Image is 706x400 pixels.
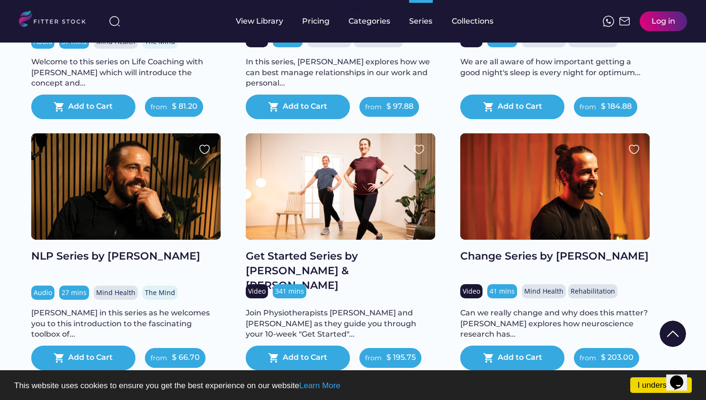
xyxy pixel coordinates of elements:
[302,16,330,26] div: Pricing
[601,101,632,112] div: $ 184.88
[483,352,494,364] button: shopping_cart
[151,354,167,363] div: from
[628,144,640,155] img: heart.svg
[660,321,686,347] img: Group%201000002322%20%281%29.svg
[248,287,266,296] div: Video
[199,144,210,155] img: heart.svg
[109,16,120,27] img: search-normal%203.svg
[460,57,650,78] div: We are all aware of how important getting a good night's sleep is every night for optimum...
[386,352,416,363] div: $ 195.75
[283,101,327,113] div: Add to Cart
[299,381,340,390] a: Learn More
[14,382,692,390] p: This website uses cookies to ensure you get the best experience on our website
[349,16,390,26] div: Categories
[452,16,493,26] div: Collections
[54,352,65,364] button: shopping_cart
[524,287,563,296] div: Mind Health
[246,249,435,293] div: Get Started Series by [PERSON_NAME] & [PERSON_NAME]
[483,101,494,113] button: shopping_cart
[463,287,480,296] div: Video
[603,16,614,27] img: meteor-icons_whatsapp%20%281%29.svg
[54,101,65,113] button: shopping_cart
[96,288,135,297] div: Mind Health
[409,16,433,26] div: Series
[246,308,435,339] div: Join Physiotherapists [PERSON_NAME] and [PERSON_NAME] as they guide you through your 10-week "Get...
[490,287,515,296] div: 41 mins
[268,101,279,113] button: shopping_cart
[460,249,650,264] div: Change Series by [PERSON_NAME]
[172,101,197,112] div: $ 81.20
[246,57,435,88] div: In this series, [PERSON_NAME] explores how we can best manage relationships in our work and perso...
[34,288,52,297] div: Audio
[601,352,634,363] div: $ 203.00
[236,16,283,26] div: View Library
[580,354,596,363] div: from
[498,352,542,364] div: Add to Cart
[31,308,221,339] div: [PERSON_NAME] in this series as he welcomes you to this introduction to the fascinating toolbox o...
[580,103,596,112] div: from
[571,287,615,296] div: Rehabilitation
[460,308,650,339] div: Can we really change and why does this matter? [PERSON_NAME] explores how neuroscience research h...
[31,249,221,264] div: NLP Series by [PERSON_NAME]
[31,57,221,88] div: Welcome to this series on Life Coaching with [PERSON_NAME] which will introduce the concept and...
[652,16,675,26] div: Log in
[19,10,94,30] img: LOGO.svg
[151,103,167,112] div: from
[145,288,175,297] div: The Mind
[275,287,304,296] div: 341 mins
[386,101,413,112] div: $ 97.88
[498,101,542,113] div: Add to Cart
[349,5,361,14] div: fvck
[68,352,113,364] div: Add to Cart
[68,101,113,113] div: Add to Cart
[666,362,697,391] iframe: chat widget
[365,354,382,363] div: from
[365,103,382,112] div: from
[630,377,692,393] a: I understand!
[283,352,327,364] div: Add to Cart
[413,144,425,155] img: heart.svg
[62,288,87,297] div: 27 mins
[172,352,200,363] div: $ 66.70
[268,352,279,364] button: shopping_cart
[619,16,630,27] img: Frame%2051.svg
